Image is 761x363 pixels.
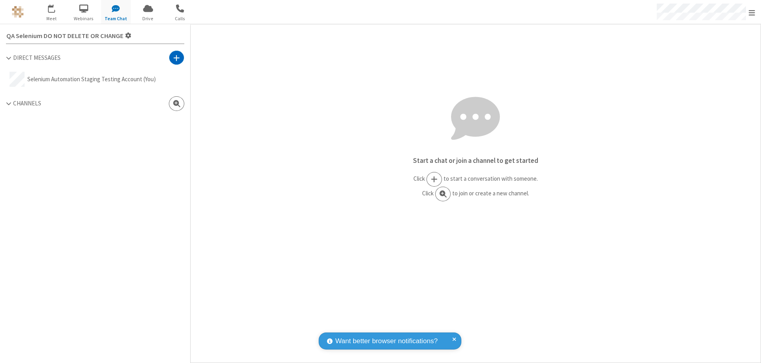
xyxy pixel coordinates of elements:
span: Want better browser notifications? [335,336,438,346]
span: Calls [165,15,195,22]
img: QA Selenium DO NOT DELETE OR CHANGE [12,6,24,18]
p: Start a chat or join a channel to get started [191,156,761,166]
button: Selenium Automation Staging Testing Account (You) [6,68,184,90]
span: QA Selenium DO NOT DELETE OR CHANGE [6,32,124,40]
div: 1 [54,4,59,10]
button: Settings [3,27,135,44]
span: Direct Messages [13,54,61,61]
span: Drive [133,15,163,22]
p: Click to start a conversation with someone. Click to join or create a new channel. [191,172,761,201]
span: Meet [37,15,67,22]
span: Channels [13,99,41,107]
span: Webinars [69,15,99,22]
span: Team Chat [101,15,131,22]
